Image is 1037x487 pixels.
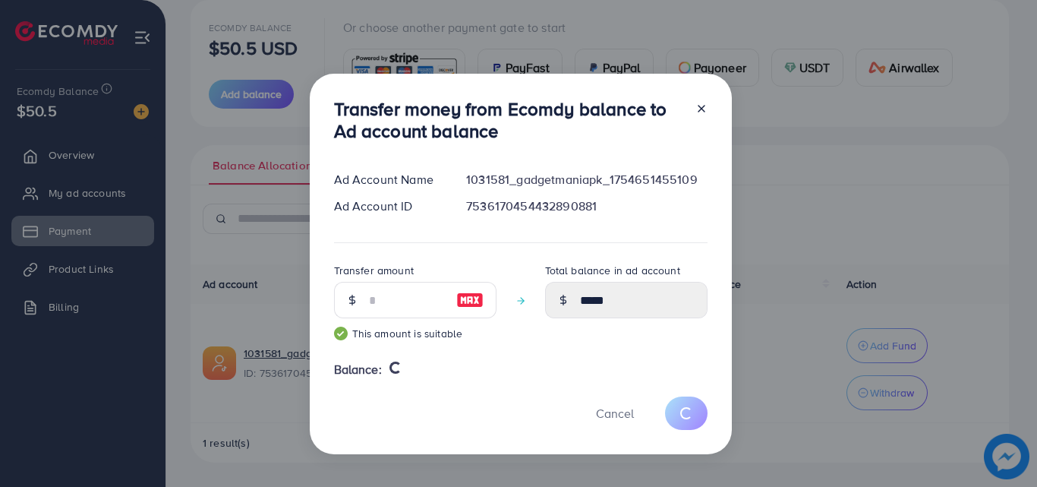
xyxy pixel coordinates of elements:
[322,198,455,215] div: Ad Account ID
[596,405,634,422] span: Cancel
[322,171,455,188] div: Ad Account Name
[334,361,382,378] span: Balance:
[334,263,414,278] label: Transfer amount
[456,291,484,309] img: image
[334,98,683,142] h3: Transfer money from Ecomdy balance to Ad account balance
[334,327,348,340] img: guide
[454,171,719,188] div: 1031581_gadgetmaniapk_1754651455109
[334,326,496,341] small: This amount is suitable
[577,397,653,429] button: Cancel
[454,198,719,215] div: 7536170454432890881
[545,263,680,278] label: Total balance in ad account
